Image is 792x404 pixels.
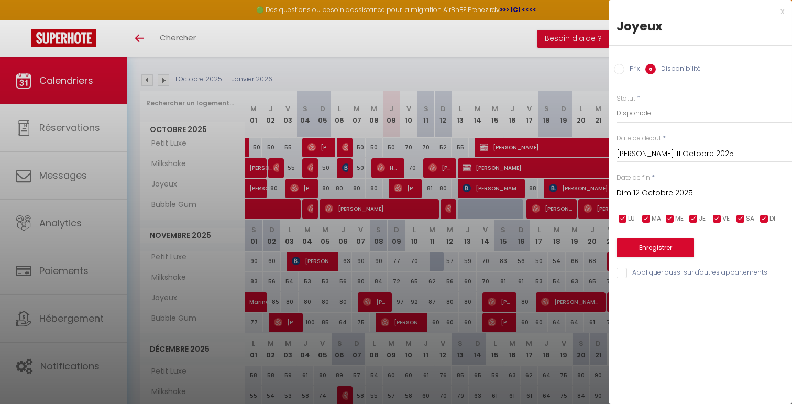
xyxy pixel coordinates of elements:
span: DI [769,214,775,224]
label: Date de début [617,134,661,144]
span: VE [722,214,730,224]
div: x [609,5,784,18]
label: Date de fin [617,173,650,183]
span: SA [746,214,754,224]
button: Enregistrer [617,238,694,257]
span: LU [628,214,635,224]
label: Prix [624,64,640,75]
span: MA [652,214,661,224]
span: ME [675,214,684,224]
div: Joyeux [617,18,784,35]
label: Disponibilité [656,64,701,75]
label: Statut [617,94,635,104]
span: JE [699,214,706,224]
